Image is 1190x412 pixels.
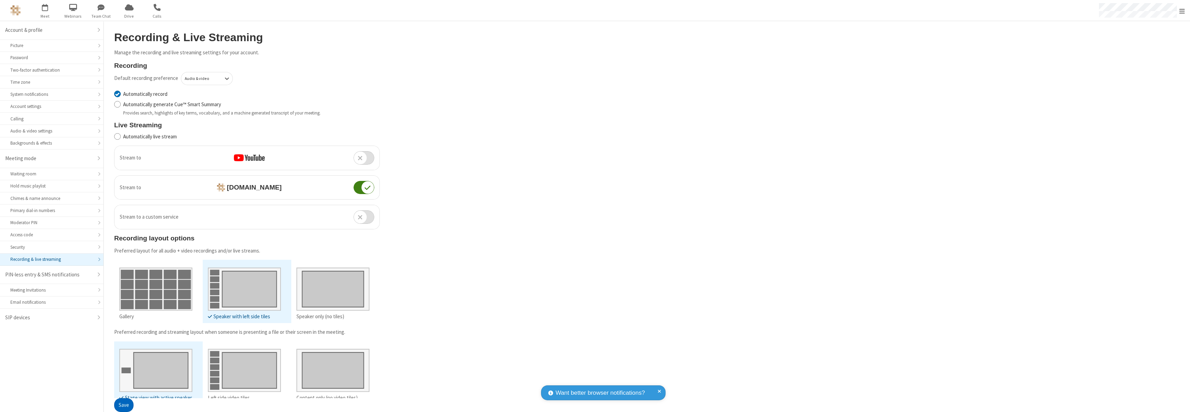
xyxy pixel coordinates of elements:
[296,344,369,392] img: Content only (no video tiles)
[10,5,21,16] img: QA Selenium DO NOT DELETE OR CHANGE
[114,328,380,336] p: Preferred recording and streaming layout when someone is presenting a file or their screen in the...
[114,74,178,82] span: Default recording preference
[296,263,369,311] img: Speaker only (no tiles)
[5,155,93,163] div: Meeting mode
[114,235,380,242] h4: Recording layout options
[212,183,282,192] h4: [DOMAIN_NAME]
[185,75,218,82] div: Audio & video
[144,13,170,19] span: Calls
[10,140,93,146] div: Backgrounds & effects
[32,13,58,19] span: Meet
[10,299,93,305] div: Email notifications
[10,231,93,238] div: Access code
[119,344,192,392] img: Stage view with active speaker
[115,176,379,200] li: Stream to
[5,271,93,279] div: PIN-less entry & SMS notifications
[10,116,93,122] div: Calling
[208,344,281,392] img: Left side video tiles
[208,313,281,321] div: Speaker with left side tiles
[556,388,645,397] span: Want better browser notifications?
[114,62,380,69] h4: Recording
[116,13,142,19] span: Drive
[296,313,369,321] div: Speaker only (no tiles)
[296,394,369,402] div: Content only (no video tiles)
[114,247,380,255] p: Preferred layout for all audio + video recordings and/or live streams.
[119,394,192,402] div: Stage view with active speaker
[88,13,114,19] span: Team Chat
[123,110,380,116] div: Provides search, highlights of key terms, vocabulary, and a machine generated transcript of your ...
[60,13,86,19] span: Webinars
[123,101,380,109] label: Automatically generate Cue™ Smart Summary
[123,133,380,141] label: Automatically live stream
[119,263,192,311] img: Gallery
[208,263,281,311] img: Speaker with left side tiles
[10,219,93,226] div: Moderator PIN
[5,314,93,322] div: SIP devices
[10,54,93,61] div: Password
[10,128,93,134] div: Audio & video settings
[119,313,192,321] div: Gallery
[114,49,380,57] p: Manage the recording and live streaming settings for your account.
[10,183,93,189] div: Hold music playlist
[10,171,93,177] div: Waiting room
[10,256,93,263] div: Recording & live streaming
[10,287,93,293] div: Meeting Invitations
[10,207,93,214] div: Primary dial-in numbers
[234,154,265,161] img: YOUTUBE
[115,205,379,229] li: Stream to a custom service
[10,91,93,98] div: System notifications
[10,67,93,73] div: Two-factor authentication
[10,195,93,202] div: Chimes & name announce
[114,31,380,44] h2: Recording & Live Streaming
[10,79,93,85] div: Time zone
[217,183,225,192] img: callbridge.rocks
[123,90,380,98] label: Automatically record
[5,26,93,34] div: Account & profile
[10,42,93,49] div: Picture
[114,121,380,129] h4: Live Streaming
[208,394,281,402] div: Left side video tiles
[10,244,93,250] div: Security
[10,103,93,110] div: Account settings
[115,146,379,170] li: Stream to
